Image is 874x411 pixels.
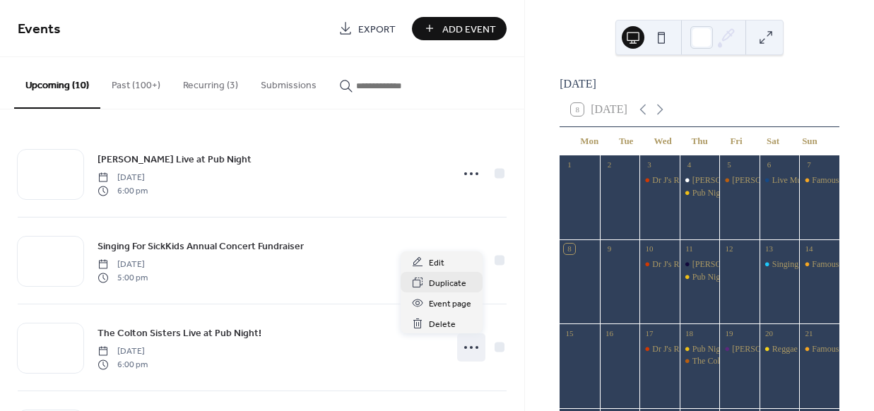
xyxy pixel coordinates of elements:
[799,174,839,186] div: Famous Sunday Brunch Buffet
[684,328,695,338] div: 18
[604,160,615,170] div: 2
[412,17,507,40] button: Add Event
[724,328,734,338] div: 19
[639,258,680,270] div: Dr J's Rib Night
[652,343,707,355] div: Dr J's Rib Night
[98,326,261,341] span: The Colton Sisters Live at Pub Night!
[681,127,718,155] div: Thu
[18,16,61,43] span: Events
[692,355,821,367] div: The Colton Sisters Live at Pub Night!
[692,174,822,186] div: [PERSON_NAME] Live at Pub Night
[358,22,396,37] span: Export
[564,244,574,254] div: 8
[760,174,800,186] div: Live Music with Camilo Restrepo
[98,153,252,167] span: [PERSON_NAME] Live at Pub Night
[429,256,444,270] span: Edit
[98,184,148,197] span: 6:00 pm
[680,174,720,186] div: Jake Dudas Live at Pub Night
[764,244,774,254] div: 13
[14,57,100,109] button: Upcoming (10)
[764,160,774,170] div: 6
[803,160,814,170] div: 7
[571,127,608,155] div: Mon
[639,343,680,355] div: Dr J's Rib Night
[803,328,814,338] div: 21
[644,328,654,338] div: 17
[764,328,774,338] div: 20
[604,328,615,338] div: 16
[98,239,304,254] span: Singing For SickKids Annual Concert Fundraiser
[98,345,148,358] span: [DATE]
[692,258,822,270] div: [PERSON_NAME] Live at Pub Night
[719,174,760,186] div: Lizeh Basciano Live on the Patio
[799,343,839,355] div: Famous Sunday Brunch Buffet
[98,238,304,254] a: Singing For SickKids Annual Concert Fundraiser
[98,271,148,284] span: 5:00 pm
[680,355,720,367] div: The Colton Sisters Live at Pub Night!
[803,244,814,254] div: 14
[652,174,707,186] div: Dr J's Rib Night
[98,151,252,167] a: [PERSON_NAME] Live at Pub Night
[328,17,406,40] a: Export
[680,258,720,270] div: Bob Butcher Live at Pub Night
[684,244,695,254] div: 11
[560,76,839,93] div: [DATE]
[639,174,680,186] div: Dr J's Rib Night
[692,343,764,355] div: Pub Night Thursdays
[760,343,800,355] div: Reggae Sunsplash Food & Music Festival
[680,343,720,355] div: Pub Night Thursdays
[799,258,839,270] div: Famous Sunday Brunch Buffet
[98,325,261,341] a: The Colton Sisters Live at Pub Night!
[724,160,734,170] div: 5
[604,244,615,254] div: 9
[718,127,755,155] div: Fri
[644,244,654,254] div: 10
[732,343,860,355] div: [PERSON_NAME] Live on the Patio
[98,358,148,371] span: 6:00 pm
[732,174,860,186] div: [PERSON_NAME] Live on the Patio
[429,317,456,332] span: Delete
[564,328,574,338] div: 15
[429,297,471,311] span: Event page
[791,127,828,155] div: Sun
[249,57,328,107] button: Submissions
[760,258,800,270] div: Singing For SickKids Annual Concert Fundraiser
[644,160,654,170] div: 3
[692,271,764,283] div: Pub Night Thursdays
[98,258,148,271] span: [DATE]
[644,127,681,155] div: Wed
[98,172,148,184] span: [DATE]
[755,127,791,155] div: Sat
[719,343,760,355] div: Wylie Harold Live on the Patio
[442,22,496,37] span: Add Event
[564,160,574,170] div: 1
[100,57,172,107] button: Past (100+)
[608,127,644,155] div: Tue
[680,187,720,199] div: Pub Night Thursdays
[680,271,720,283] div: Pub Night Thursdays
[429,276,466,291] span: Duplicate
[684,160,695,170] div: 4
[692,187,764,199] div: Pub Night Thursdays
[172,57,249,107] button: Recurring (3)
[724,244,734,254] div: 12
[652,258,707,270] div: Dr J's Rib Night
